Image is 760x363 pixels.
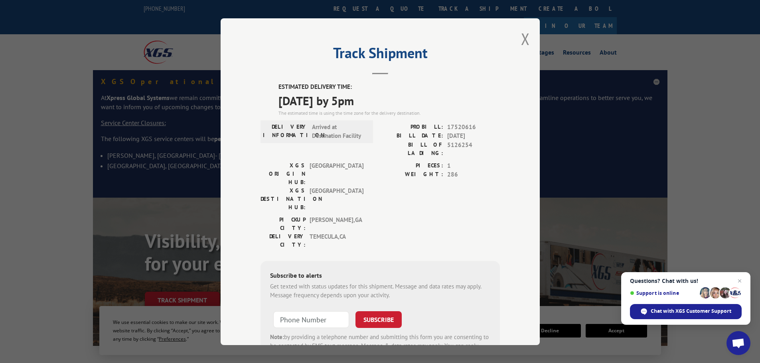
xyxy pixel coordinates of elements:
[263,122,308,140] label: DELIVERY INFORMATION:
[447,122,500,131] span: 17520616
[270,332,490,359] div: by providing a telephone number and submitting this form you are consenting to be contacted by SM...
[312,122,366,140] span: Arrived at Destination Facility
[270,333,284,340] strong: Note:
[447,161,500,170] span: 1
[651,308,731,315] span: Chat with XGS Customer Support
[521,28,530,49] button: Close modal
[270,270,490,282] div: Subscribe to alerts
[380,131,443,141] label: BILL DATE:
[261,232,306,249] label: DELIVERY CITY:
[630,278,742,284] span: Questions? Chat with us!
[310,186,363,211] span: [GEOGRAPHIC_DATA]
[310,232,363,249] span: TEMECULA , CA
[447,170,500,179] span: 286
[380,122,443,131] label: PROBILL:
[261,161,306,186] label: XGS ORIGIN HUB:
[630,304,742,319] span: Chat with XGS Customer Support
[310,215,363,232] span: [PERSON_NAME] , GA
[630,290,697,296] span: Support is online
[270,282,490,300] div: Get texted with status updates for this shipment. Message and data rates may apply. Message frequ...
[447,140,500,157] span: 5126254
[380,170,443,179] label: WEIGHT:
[726,331,750,355] a: Open chat
[261,186,306,211] label: XGS DESTINATION HUB:
[380,161,443,170] label: PIECES:
[355,311,402,328] button: SUBSCRIBE
[261,47,500,63] h2: Track Shipment
[278,109,500,116] div: The estimated time is using the time zone for the delivery destination.
[310,161,363,186] span: [GEOGRAPHIC_DATA]
[278,82,500,92] label: ESTIMATED DELIVERY TIME:
[278,91,500,109] span: [DATE] by 5pm
[273,311,349,328] input: Phone Number
[447,131,500,141] span: [DATE]
[261,215,306,232] label: PICKUP CITY:
[380,140,443,157] label: BILL OF LADING:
